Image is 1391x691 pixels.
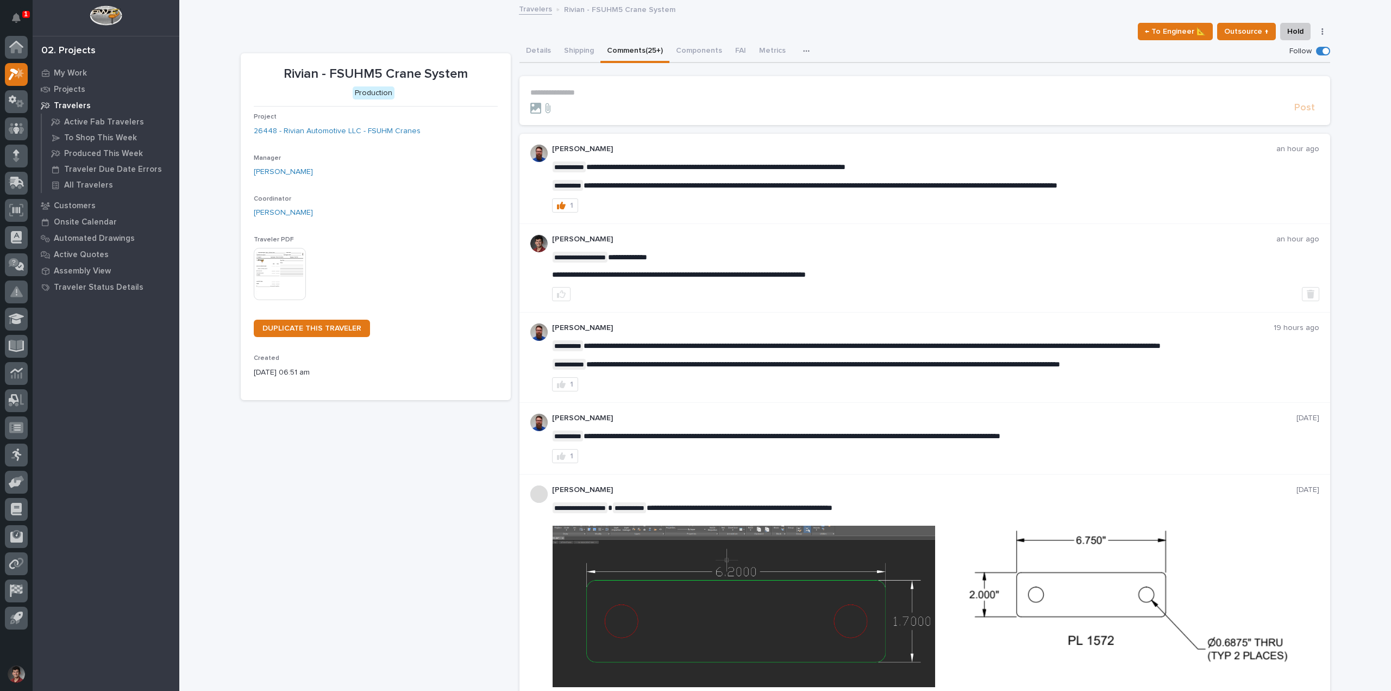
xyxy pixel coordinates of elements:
button: like this post [552,287,571,301]
p: [PERSON_NAME] [552,485,1296,495]
a: DUPLICATE THIS TRAVELER [254,320,370,337]
p: an hour ago [1276,145,1319,154]
span: Hold [1287,25,1304,38]
button: Components [669,40,729,63]
a: Active Quotes [33,246,179,263]
a: Traveler Status Details [33,279,179,295]
p: [DATE] 06:51 am [254,367,498,378]
button: 1 [552,449,578,463]
p: [DATE] [1296,414,1319,423]
p: Active Fab Travelers [64,117,144,127]
button: Comments (25+) [600,40,669,63]
div: 1 [570,381,573,388]
button: Outsource ↑ [1217,23,1276,40]
p: Onsite Calendar [54,217,117,227]
img: 6hTokn1ETDGPf9BPokIQ [530,145,548,162]
img: 6hTokn1ETDGPf9BPokIQ [530,414,548,431]
div: 1 [570,202,573,209]
button: Metrics [753,40,792,63]
p: Produced This Week [64,149,143,159]
a: Automated Drawings [33,230,179,246]
button: Notifications [5,7,28,29]
p: 19 hours ago [1274,323,1319,333]
p: Follow [1289,47,1312,56]
p: Assembly View [54,266,111,276]
a: Onsite Calendar [33,214,179,230]
a: [PERSON_NAME] [254,166,313,178]
div: Notifications1 [14,13,28,30]
p: Automated Drawings [54,234,135,244]
span: Post [1294,102,1315,114]
p: Rivian - FSUHM5 Crane System [254,66,498,82]
p: To Shop This Week [64,133,137,143]
a: All Travelers [42,177,179,192]
p: [PERSON_NAME] [552,145,1276,154]
p: [DATE] [1296,485,1319,495]
p: [PERSON_NAME] [552,235,1276,244]
a: Traveler Due Date Errors [42,161,179,177]
p: My Work [54,69,87,78]
p: an hour ago [1276,235,1319,244]
button: users-avatar [5,663,28,686]
a: 26448 - Rivian Automotive LLC - FSUHM Cranes [254,126,421,137]
span: Traveler PDF [254,236,294,243]
a: Travelers [33,97,179,114]
a: Projects [33,81,179,97]
a: Active Fab Travelers [42,114,179,129]
button: 1 [552,377,578,391]
span: Coordinator [254,196,291,202]
a: Travelers [519,2,552,15]
p: [PERSON_NAME] [552,414,1296,423]
div: 02. Projects [41,45,96,57]
p: Rivian - FSUHM5 Crane System [564,3,675,15]
button: FAI [729,40,753,63]
p: Projects [54,85,85,95]
a: Produced This Week [42,146,179,161]
p: [PERSON_NAME] [552,323,1274,333]
img: 6hTokn1ETDGPf9BPokIQ [530,323,548,341]
p: 1 [24,10,28,18]
button: 1 [552,198,578,213]
a: Assembly View [33,263,179,279]
button: Delete post [1302,287,1319,301]
a: To Shop This Week [42,130,179,145]
img: ROij9lOReuV7WqYxWfnW [530,235,548,252]
p: Active Quotes [54,250,109,260]
button: Hold [1280,23,1311,40]
a: [PERSON_NAME] [254,207,313,219]
button: Details [519,40,557,63]
span: ← To Engineer 📐 [1145,25,1206,38]
button: ← To Engineer 📐 [1138,23,1213,40]
a: Customers [33,197,179,214]
button: Shipping [557,40,600,63]
span: Outsource ↑ [1224,25,1269,38]
a: My Work [33,65,179,81]
p: Travelers [54,101,91,111]
img: Workspace Logo [90,5,122,26]
span: DUPLICATE THIS TRAVELER [262,325,361,332]
div: 1 [570,452,573,460]
button: Post [1290,102,1319,114]
span: Created [254,355,279,362]
span: Project [254,114,277,120]
span: Manager [254,155,281,161]
p: Customers [54,201,96,211]
p: Traveler Due Date Errors [64,165,162,175]
p: Traveler Status Details [54,283,143,292]
div: Production [353,86,394,100]
p: All Travelers [64,180,113,190]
